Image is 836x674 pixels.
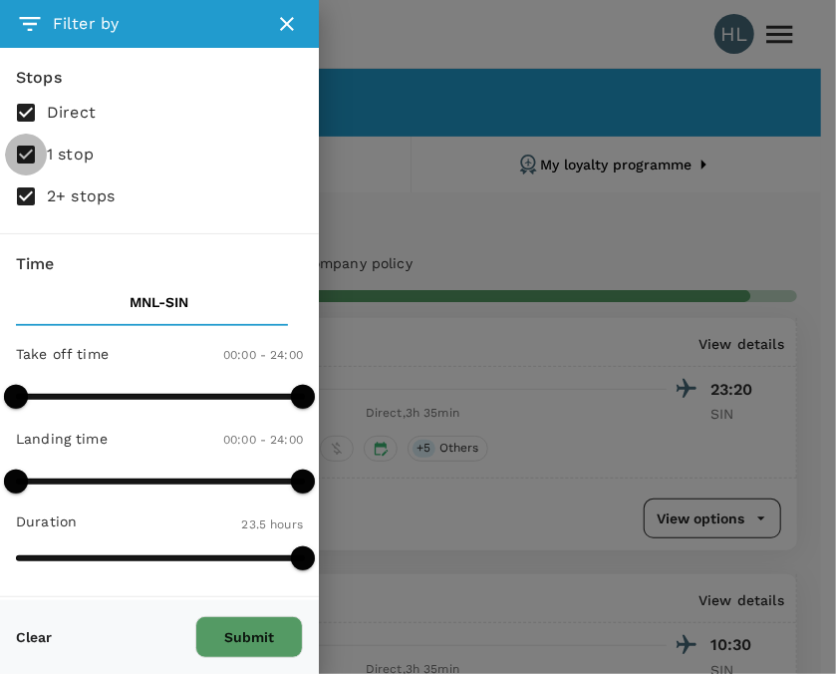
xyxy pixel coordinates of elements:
[131,292,189,312] p: MNL - SIN
[47,101,96,125] span: Direct
[16,250,303,278] div: Time
[223,433,303,447] span: 00:00 - 24:00
[242,517,304,531] span: 23.5 hours
[16,429,108,449] p: Landing time
[16,511,77,531] p: Duration
[16,629,52,645] button: Clear
[195,616,303,658] button: Submit
[47,184,115,208] span: 2+ stops
[53,10,119,38] h6: Filter by
[47,143,94,167] span: 1 stop
[223,348,303,362] span: 00:00 - 24:00
[16,64,303,92] div: Stops
[16,344,109,364] p: Take off time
